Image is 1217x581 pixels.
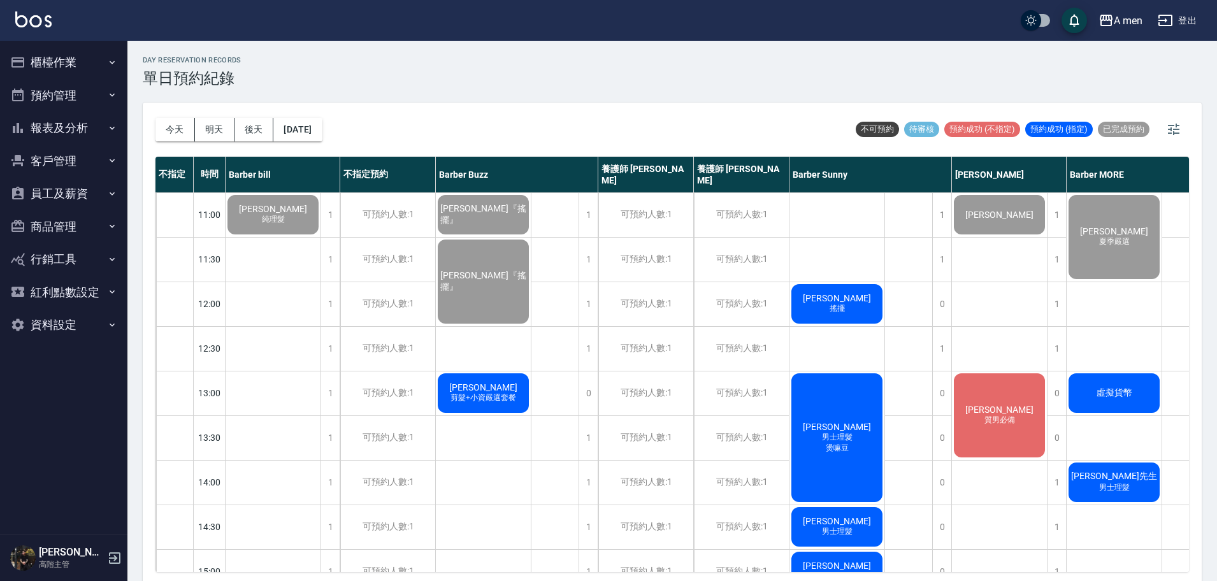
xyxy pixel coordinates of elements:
span: 剪髮+小資嚴選套餐 [448,392,519,403]
span: [PERSON_NAME] [447,382,520,392]
div: 1 [320,416,340,460]
img: Logo [15,11,52,27]
span: 夏季嚴選 [1097,236,1132,247]
button: 行銷工具 [5,243,122,276]
button: 員工及薪資 [5,177,122,210]
button: 紅利點數設定 [5,276,122,309]
span: 質男必備 [982,415,1018,426]
div: 可預約人數:1 [340,461,435,505]
div: 可預約人數:1 [598,193,693,237]
h3: 單日預約紀錄 [143,69,241,87]
div: 1 [320,461,340,505]
div: 1 [1047,327,1066,371]
span: 男士理髮 [819,526,855,537]
div: 1 [932,238,951,282]
div: 0 [932,461,951,505]
div: 可預約人數:1 [694,416,789,460]
span: 男士理髮 [1097,482,1132,493]
div: Barber Buzz [436,157,598,192]
span: [PERSON_NAME] [800,422,874,432]
span: [PERSON_NAME] [1077,226,1151,236]
div: 可預約人數:1 [694,505,789,549]
div: 可預約人數:1 [340,282,435,326]
span: [PERSON_NAME]『搖擺』 [438,203,529,226]
div: 1 [320,327,340,371]
div: 1 [1047,461,1066,505]
div: 可預約人數:1 [694,461,789,505]
div: 不指定預約 [340,157,436,192]
div: 可預約人數:1 [598,238,693,282]
div: 1 [320,505,340,549]
span: 虛擬貨幣 [1094,387,1135,399]
div: 時間 [194,157,226,192]
div: 可預約人數:1 [598,282,693,326]
div: 可預約人數:1 [598,371,693,415]
div: 12:00 [194,282,226,326]
span: 待審核 [904,124,939,135]
span: [PERSON_NAME] [800,293,874,303]
img: Person [10,545,36,571]
span: 預約成功 (指定) [1025,124,1093,135]
button: 登出 [1153,9,1202,32]
div: 1 [579,193,598,237]
div: 不指定 [155,157,194,192]
span: [PERSON_NAME] [236,204,310,214]
div: 可預約人數:1 [694,371,789,415]
div: 0 [579,371,598,415]
button: save [1062,8,1087,33]
button: A men [1093,8,1148,34]
button: 明天 [195,118,234,141]
button: 預約管理 [5,79,122,112]
div: 12:30 [194,326,226,371]
div: 可預約人數:1 [598,461,693,505]
div: 1 [320,238,340,282]
div: 1 [579,327,598,371]
span: [PERSON_NAME] [800,516,874,526]
button: 報表及分析 [5,111,122,145]
div: A men [1114,13,1142,29]
div: 1 [932,327,951,371]
button: 櫃檯作業 [5,46,122,79]
div: Barber bill [226,157,340,192]
div: 1 [579,505,598,549]
div: 可預約人數:1 [340,193,435,237]
div: 0 [932,505,951,549]
span: 男士理髮 [819,432,855,443]
div: 0 [1047,371,1066,415]
div: 1 [579,238,598,282]
h2: day Reservation records [143,56,241,64]
span: [PERSON_NAME] [963,405,1036,415]
div: [PERSON_NAME] [952,157,1067,192]
button: [DATE] [273,118,322,141]
div: 13:00 [194,371,226,415]
button: 資料設定 [5,308,122,341]
div: 0 [932,416,951,460]
div: 1 [579,416,598,460]
div: 可預約人數:1 [598,416,693,460]
button: 商品管理 [5,210,122,243]
div: 可預約人數:1 [694,282,789,326]
div: 0 [1047,416,1066,460]
div: 11:00 [194,192,226,237]
div: 1 [320,193,340,237]
div: 0 [932,371,951,415]
button: 今天 [155,118,195,141]
div: 可預約人數:1 [340,371,435,415]
div: 14:00 [194,460,226,505]
div: 可預約人數:1 [694,193,789,237]
span: 純理髮 [259,214,287,225]
div: 11:30 [194,237,226,282]
span: 預約成功 (不指定) [944,124,1020,135]
div: 可預約人數:1 [598,505,693,549]
div: 可預約人數:1 [694,238,789,282]
span: [PERSON_NAME] [963,210,1036,220]
div: Barber Sunny [789,157,952,192]
button: 客戶管理 [5,145,122,178]
div: 1 [579,282,598,326]
div: 14:30 [194,505,226,549]
div: 1 [932,193,951,237]
div: 1 [320,282,340,326]
span: 燙嘛豆 [823,443,851,454]
div: 可預約人數:1 [340,238,435,282]
div: 可預約人數:1 [340,505,435,549]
